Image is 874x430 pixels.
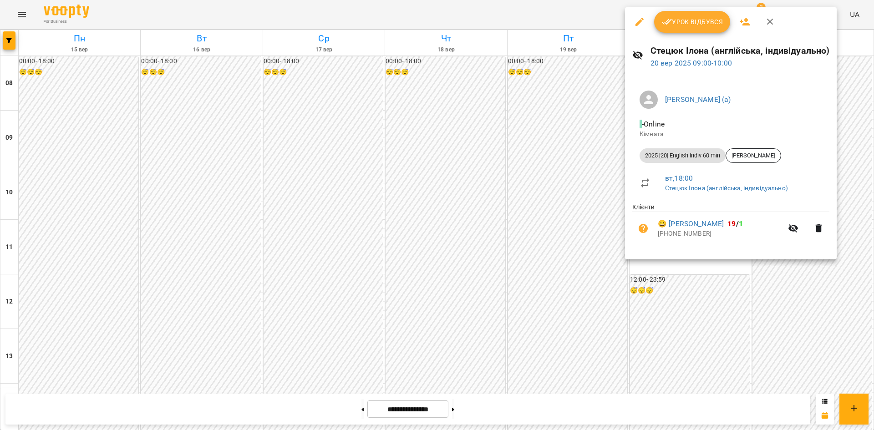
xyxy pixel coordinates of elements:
a: 20 вер 2025 09:00-10:00 [650,59,732,67]
span: 2025 [20] English Indiv 60 min [640,152,726,160]
span: Урок відбувся [661,16,723,27]
h6: Стецюк Ілона (англійська, індивідуально) [650,44,830,58]
div: [PERSON_NAME] [726,148,781,163]
p: [PHONE_NUMBER] [658,229,783,238]
span: 1 [739,219,743,228]
a: вт , 18:00 [665,174,693,182]
span: - Online [640,120,666,128]
p: Кімната [640,130,822,139]
a: 😀 [PERSON_NAME] [658,218,724,229]
ul: Клієнти [632,202,829,248]
button: Візит ще не сплачено. Додати оплату? [632,218,654,239]
b: / [727,219,743,228]
span: 19 [727,219,736,228]
button: Урок відбувся [654,11,731,33]
span: [PERSON_NAME] [726,152,781,160]
a: [PERSON_NAME] (а) [665,95,731,104]
a: Стецюк Ілона (англійська, індивідуально) [665,184,788,192]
